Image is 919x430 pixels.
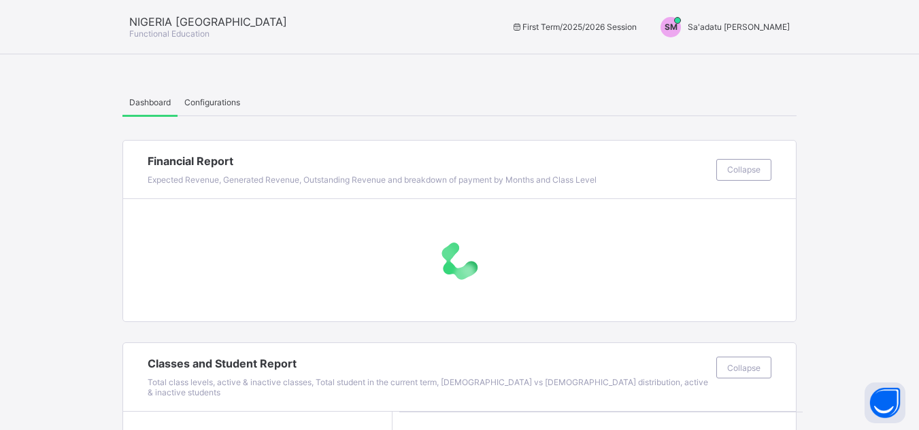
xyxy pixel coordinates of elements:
[665,22,678,32] span: SM
[184,97,240,107] span: Configurations
[727,164,761,175] span: Collapse
[129,15,287,29] span: NIGERIA [GEOGRAPHIC_DATA]
[148,175,597,185] span: Expected Revenue, Generated Revenue, Outstanding Revenue and breakdown of payment by Months and C...
[865,382,905,423] button: Open asap
[511,22,637,32] span: session/term information
[148,154,709,168] span: Financial Report
[148,357,709,370] span: Classes and Student Report
[688,22,790,32] span: Sa'adatu [PERSON_NAME]
[727,363,761,373] span: Collapse
[148,377,708,397] span: Total class levels, active & inactive classes, Total student in the current term, [DEMOGRAPHIC_DA...
[129,97,171,107] span: Dashboard
[129,29,210,39] span: Functional Education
